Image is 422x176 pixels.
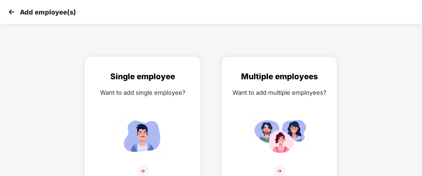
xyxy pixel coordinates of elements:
p: Add employee(s) [20,8,76,16]
div: Single employee [92,70,193,83]
img: svg+xml;base64,PHN2ZyB4bWxucz0iaHR0cDovL3d3dy53My5vcmcvMjAwMC9zdmciIGlkPSJTaW5nbGVfZW1wbG95ZWUiIH... [113,115,172,157]
div: Want to add single employee? [92,88,193,97]
div: Want to add multiple employees? [229,88,330,97]
img: svg+xml;base64,PHN2ZyB4bWxucz0iaHR0cDovL3d3dy53My5vcmcvMjAwMC9zdmciIGlkPSJNdWx0aXBsZV9lbXBsb3llZS... [250,115,309,157]
div: Multiple employees [229,70,330,83]
img: svg+xml;base64,PHN2ZyB4bWxucz0iaHR0cDovL3d3dy53My5vcmcvMjAwMC9zdmciIHdpZHRoPSIzMCIgaGVpZ2h0PSIzMC... [7,7,17,17]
